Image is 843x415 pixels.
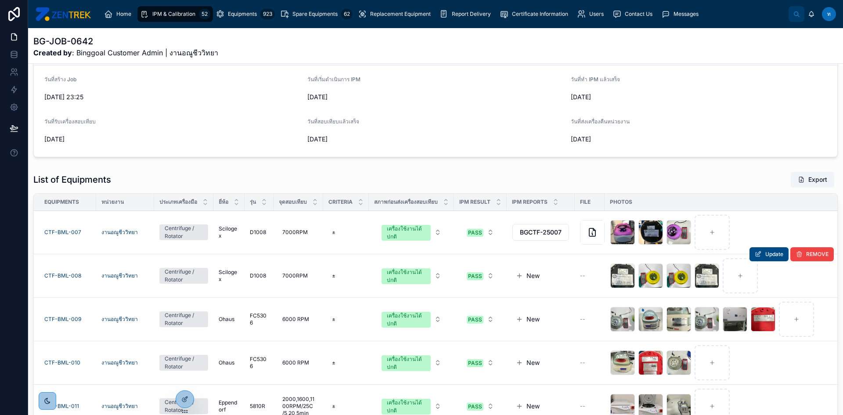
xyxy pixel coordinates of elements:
div: Centrifuge / Rotator [165,398,203,414]
span: : Binggoal Customer Admin | งานอณูชีววิทยา [33,47,218,58]
span: 7000RPM [282,229,308,236]
button: Export [791,172,834,188]
div: PASS [468,272,482,280]
span: Equipments [44,198,79,206]
span: วันที่รับเครื่องสอบเทียบ [44,118,96,125]
span: สภาพก่อนส่งเครื่องสอบเทียบ [374,198,438,206]
span: วันที่สร้าง Job [44,76,76,83]
span: IPM Result [459,198,490,206]
span: Replacement Equipment [370,11,431,18]
h1: List of Equipments [33,173,111,186]
span: Report Delivery [452,11,491,18]
span: จุดสอบเทียบ [279,198,307,206]
span: หน่วยงาน [101,198,124,206]
span: [DATE] [571,135,827,144]
span: Update [765,251,783,258]
div: เครื่องใช้งานได้ปกติ [387,225,425,241]
button: New [516,271,566,280]
a: Spare Equipments62 [277,6,355,22]
span: -- [580,359,585,366]
div: Centrifuge / Rotator [165,311,203,327]
span: ± [332,359,335,366]
div: 923 [260,9,275,19]
div: เครื่องใช้งานได้ปกติ [387,312,425,328]
span: -- [580,272,585,279]
a: Contact Us [610,6,659,22]
span: D1008 [250,229,266,236]
a: IPM & Calibration52 [137,6,213,22]
img: App logo [35,7,91,21]
span: [DATE] 23:25 [44,93,300,101]
a: Messages [659,6,705,22]
span: 7000RPM [282,272,308,279]
span: IPM & Calibration [152,11,195,18]
a: งานอณูชีววิทยา [101,316,138,323]
span: BGCTF-25007 [520,228,562,237]
div: Centrifuge / Rotator [165,224,203,240]
span: D1008 [250,272,266,279]
span: 6000 RPM [282,316,309,323]
a: งานอณูชีววิทยา [101,272,138,279]
span: Photos [610,198,632,206]
span: Contact Us [625,11,652,18]
div: Centrifuge / Rotator [165,268,203,284]
button: Select Button [375,351,448,375]
span: ยี่ห้อ [219,198,228,206]
span: New [526,315,540,324]
span: [DATE] [307,93,563,101]
button: Select Button [375,264,448,288]
span: Criteria [328,198,353,206]
span: [DATE] [44,135,300,144]
span: Spare Equipments [292,11,338,18]
span: New [526,271,540,280]
button: Select Button [460,398,501,414]
span: New [526,358,540,367]
a: Users [574,6,610,22]
span: CTF-BML-011 [44,403,79,410]
span: Certificate Information [512,11,568,18]
button: New [516,315,566,324]
a: งานอณูชีววิทยา [101,359,138,366]
span: ± [332,229,335,236]
span: วันที่สอบเทียบแล้วเสร็จ [307,118,359,125]
div: PASS [468,403,482,411]
span: Eppendorf [219,399,239,413]
span: CTF-BML-007 [44,229,81,236]
span: Equipments [228,11,257,18]
span: Ohaus [219,359,234,366]
h1: BG-JOB-0642 [33,35,218,47]
a: งานอณูชีววิทยา [101,403,138,410]
span: Ipm reports [512,198,548,206]
span: ± [332,272,335,279]
a: CTF-BML-010 [44,359,80,366]
span: CTF-BML-008 [44,272,81,279]
span: FC5306 [250,312,268,326]
div: 52 [199,9,210,19]
div: เครื่องใช้งานได้ปกติ [387,399,425,415]
span: Scilogex [219,269,239,283]
strong: Created by [33,48,72,57]
span: File [580,198,591,206]
span: วันที่เริ่มดำเนินการ IPM [307,76,360,83]
span: REMOVE [806,251,829,258]
span: Home [116,11,131,18]
button: Select Button [512,224,569,241]
span: Ohaus [219,316,234,323]
button: New [516,402,566,411]
span: ประเภทเครื่องมือ [159,198,197,206]
div: Centrifuge / Rotator [165,355,203,371]
a: งานอณูชีววิทยา [101,229,138,236]
span: New [526,402,540,411]
a: Report Delivery [437,6,497,22]
span: FC5306 [250,356,268,370]
a: Replacement Equipment [355,6,437,22]
button: REMOVE [790,247,834,261]
a: Certificate Information [497,6,574,22]
span: Messages [674,11,699,18]
div: 62 [341,9,353,19]
a: CTF-BML-009 [44,316,81,323]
